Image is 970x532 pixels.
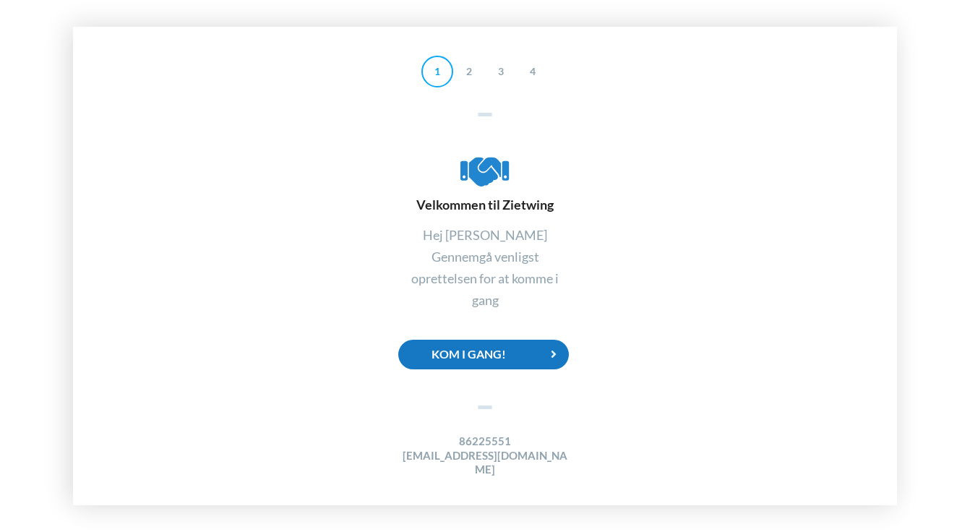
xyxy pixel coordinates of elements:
div: 4 [517,56,549,87]
h4: 86225551 [398,434,572,448]
h4: [EMAIL_ADDRESS][DOMAIN_NAME] [398,449,572,477]
div: 3 [485,56,517,87]
div: Kom i gang! [398,340,569,369]
div: 2 [453,56,485,87]
div: Hej [PERSON_NAME] Gennemgå venligst oprettelsen for at komme i gang [398,224,572,311]
div: 1 [421,56,453,87]
div: Velkommen til Zietwing [398,153,572,213]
